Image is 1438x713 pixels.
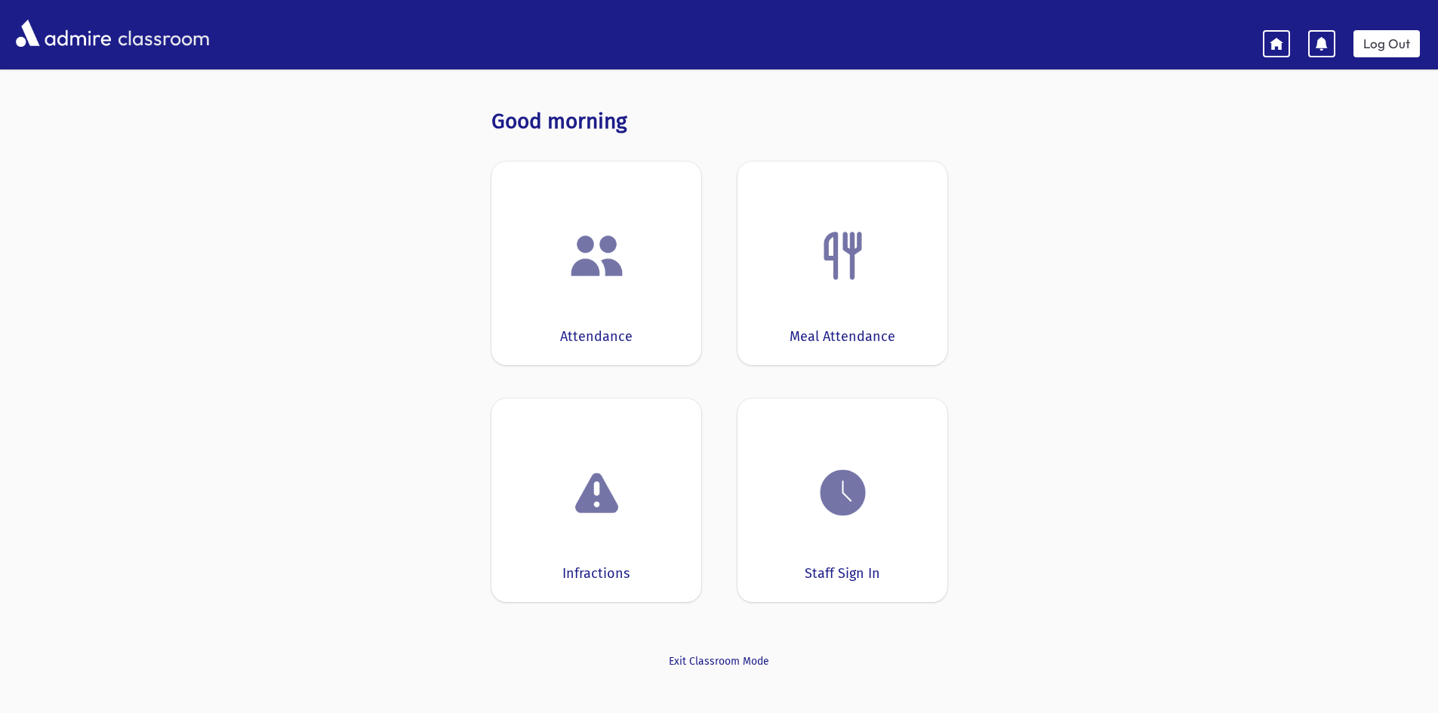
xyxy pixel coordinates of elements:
span: classroom [115,14,210,54]
h3: Good morning [491,109,947,134]
a: Log Out [1353,30,1420,57]
img: AdmirePro [12,16,115,51]
img: exclamation.png [568,467,626,524]
a: Exit Classroom Mode [491,653,947,669]
div: Staff Sign In [805,564,880,584]
div: Meal Attendance [790,327,895,347]
div: Infractions [562,564,630,584]
img: users.png [568,227,626,284]
img: clock.png [814,464,872,521]
div: Attendance [560,327,633,347]
img: Fork.png [814,227,872,284]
